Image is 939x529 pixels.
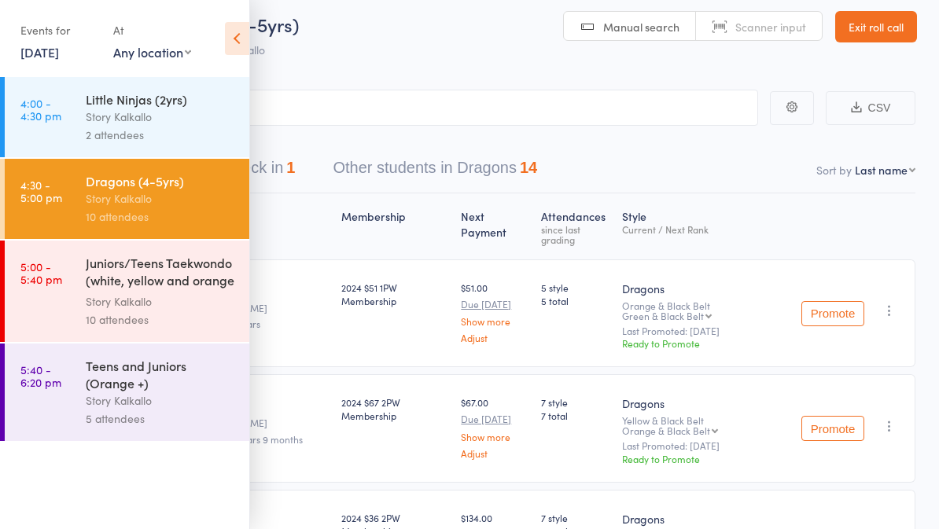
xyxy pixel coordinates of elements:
[20,260,62,285] time: 5:00 - 5:40 pm
[541,409,609,422] span: 7 total
[86,391,236,410] div: Story Kalkallo
[541,294,609,307] span: 5 total
[286,159,295,176] div: 1
[622,440,789,451] small: Last Promoted: [DATE]
[520,159,537,176] div: 14
[801,416,864,441] button: Promote
[20,97,61,122] time: 4:00 - 4:30 pm
[341,395,448,422] div: 2024 $67 2PW Membership
[622,415,789,435] div: Yellow & Black Belt
[541,395,609,409] span: 7 style
[622,325,789,336] small: Last Promoted: [DATE]
[461,448,528,458] a: Adjust
[24,90,758,126] input: Search by name
[461,395,528,457] div: $67.00
[622,281,789,296] div: Dragons
[622,310,704,321] div: Green & Black Belt
[622,224,789,234] div: Current / Next Rank
[461,281,528,343] div: $51.00
[461,432,528,442] a: Show more
[86,357,236,391] div: Teens and Juniors (Orange +)
[333,151,537,193] button: Other students in Dragons14
[735,19,806,35] span: Scanner input
[461,332,528,343] a: Adjust
[5,77,249,157] a: 4:00 -4:30 pmLittle Ninjas (2yrs)Story Kalkallo2 attendees
[86,208,236,226] div: 10 attendees
[622,300,789,321] div: Orange & Black Belt
[826,91,915,125] button: CSV
[855,162,908,178] div: Last name
[541,224,609,244] div: since last grading
[20,178,62,204] time: 4:30 - 5:00 pm
[801,301,864,326] button: Promote
[835,11,917,42] a: Exit roll call
[5,343,249,441] a: 5:40 -6:20 pmTeens and Juniors (Orange +)Story Kalkallo5 attendees
[20,17,98,43] div: Events for
[86,172,236,189] div: Dragons (4-5yrs)
[86,292,236,310] div: Story Kalkallo
[335,200,455,252] div: Membership
[461,413,528,424] small: Due [DATE]
[86,108,236,126] div: Story Kalkallo
[622,425,710,435] div: Orange & Black Belt
[461,316,528,326] a: Show more
[86,90,236,108] div: Little Ninjas (2yrs)
[816,162,852,178] label: Sort by
[86,189,236,208] div: Story Kalkallo
[86,126,236,144] div: 2 attendees
[86,410,236,428] div: 5 attendees
[616,200,795,252] div: Style
[622,395,789,411] div: Dragons
[113,43,191,61] div: Any location
[86,310,236,329] div: 10 attendees
[541,281,609,294] span: 5 style
[622,336,789,350] div: Ready to Promote
[20,363,61,388] time: 5:40 - 6:20 pm
[5,241,249,342] a: 5:00 -5:40 pmJuniors/Teens Taekwondo (white, yellow and orange ...Story Kalkallo10 attendees
[20,43,59,61] a: [DATE]
[541,511,609,524] span: 7 style
[5,159,249,239] a: 4:30 -5:00 pmDragons (4-5yrs)Story Kalkallo10 attendees
[341,281,448,307] div: 2024 $51 1PW Membership
[461,299,528,310] small: Due [DATE]
[622,511,789,527] div: Dragons
[535,200,616,252] div: Atten­dances
[113,17,191,43] div: At
[622,452,789,465] div: Ready to Promote
[86,254,236,292] div: Juniors/Teens Taekwondo (white, yellow and orange ...
[455,200,534,252] div: Next Payment
[603,19,679,35] span: Manual search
